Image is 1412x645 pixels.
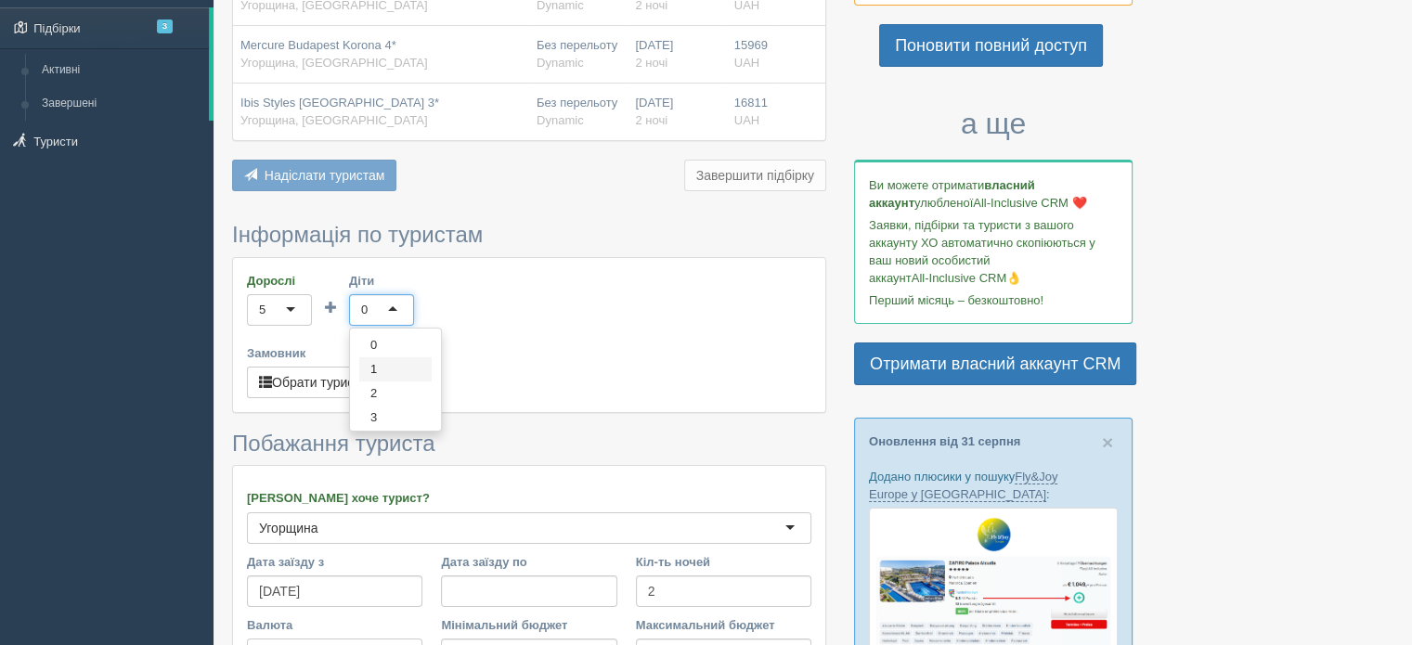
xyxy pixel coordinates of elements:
[869,470,1057,502] a: Fly&Joy Europe у [GEOGRAPHIC_DATA]
[537,56,584,70] span: Dynamic
[240,38,396,52] span: Mercure Budapest Korona 4*
[232,431,435,456] span: Побажання туриста
[240,113,428,127] span: Угорщина, [GEOGRAPHIC_DATA]
[359,430,432,454] div: 4
[259,519,318,537] div: Угорщина
[247,616,422,634] label: Валюта
[33,87,209,121] a: Завершені
[240,56,428,70] span: Угорщина, [GEOGRAPHIC_DATA]
[1102,432,1113,452] button: Close
[265,168,385,183] span: Надіслати туристам
[359,381,432,406] div: 2
[247,272,312,290] label: Дорослі
[359,357,432,381] div: 1
[869,291,1118,309] p: Перший місяць – безкоштовно!
[869,216,1118,287] p: Заявки, підбірки та туристи з вашого аккаунту ХО автоматично скопіюються у ваш новий особистий ак...
[734,56,759,70] span: UAH
[240,96,439,110] span: Ibis Styles [GEOGRAPHIC_DATA] 3*
[869,434,1020,448] a: Оновлення від 31 серпня
[734,96,768,110] span: 16811
[1102,432,1113,453] span: ×
[636,553,811,571] label: Кіл-ть ночей
[349,272,414,290] label: Діти
[359,333,432,357] div: 0
[232,223,826,247] h3: Інформація по туристам
[537,113,584,127] span: Dynamic
[247,489,811,507] label: [PERSON_NAME] хоче турист?
[635,113,667,127] span: 2 ночі
[912,271,1022,285] span: All-Inclusive CRM👌
[441,553,616,571] label: Дата заїзду по
[247,344,811,362] label: Замовник
[854,342,1136,385] a: Отримати власний аккаунт CRM
[635,95,719,129] div: [DATE]
[33,54,209,87] a: Активні
[854,108,1133,140] h3: а ще
[157,19,173,33] span: 3
[636,575,811,607] input: 7-10 або 7,10,14
[247,367,390,398] button: Обрати туриста...
[537,95,620,129] div: Без перельоту
[635,37,719,71] div: [DATE]
[361,301,368,319] div: 0
[635,56,667,70] span: 2 ночі
[734,38,768,52] span: 15969
[869,178,1035,210] b: власний аккаунт
[359,406,432,430] div: 3
[869,176,1118,212] p: Ви можете отримати улюбленої
[247,553,422,571] label: Дата заїзду з
[879,24,1103,67] a: Поновити повний доступ
[636,616,811,634] label: Максимальний бюджет
[441,616,616,634] label: Мінімальний бюджет
[869,468,1118,503] p: Додано плюсики у пошуку :
[259,301,266,319] div: 5
[537,37,620,71] div: Без перельоту
[232,160,396,191] button: Надіслати туристам
[973,196,1086,210] span: All-Inclusive CRM ❤️
[684,160,826,191] button: Завершити підбірку
[734,113,759,127] span: UAH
